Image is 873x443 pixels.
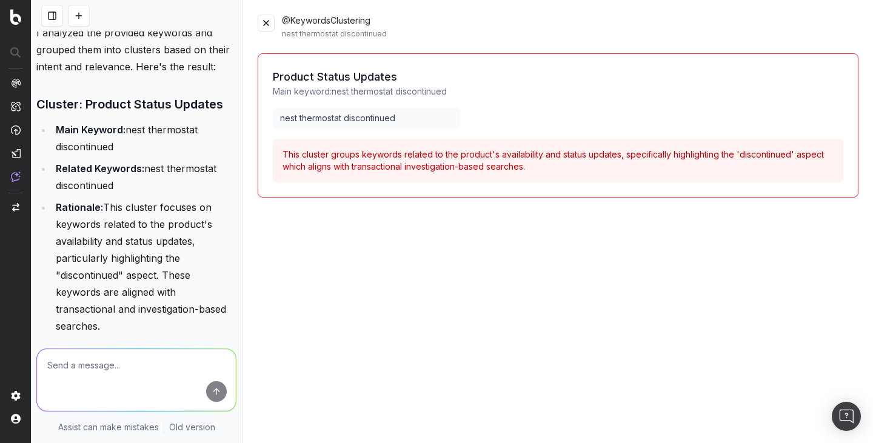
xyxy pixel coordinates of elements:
[273,107,460,129] div: nest thermostat discontinued
[11,172,21,182] img: Assist
[12,203,19,212] img: Switch project
[36,24,236,75] p: I analyzed the provided keywords and grouped them into clusters based on their intent and relevan...
[283,148,834,173] p: This cluster groups keywords related to the product's availability and status updates, specifical...
[10,9,21,25] img: Botify logo
[52,121,236,155] li: nest thermostat discontinued
[11,391,21,401] img: Setting
[52,199,236,335] li: This cluster focuses on keywords related to the product's availability and status updates, partic...
[56,201,103,213] strong: Rationale:
[56,124,125,136] strong: Main Keyword:
[58,421,159,433] p: Assist can make mistakes
[169,421,215,433] a: Old version
[11,125,21,135] img: Activation
[11,414,21,424] img: My account
[273,68,843,85] h3: Product Status Updates
[273,85,843,98] p: Main keyword: nest thermostat discontinued
[832,402,861,431] div: Open Intercom Messenger
[11,101,21,112] img: Intelligence
[52,160,236,194] li: nest thermostat discontinued
[11,78,21,88] img: Analytics
[11,148,21,158] img: Studio
[282,15,858,39] div: @KeywordsClustering
[282,29,858,39] div: nest thermostat discontinued
[56,162,144,175] strong: Related Keywords:
[36,95,236,114] h3: Cluster: Product Status Updates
